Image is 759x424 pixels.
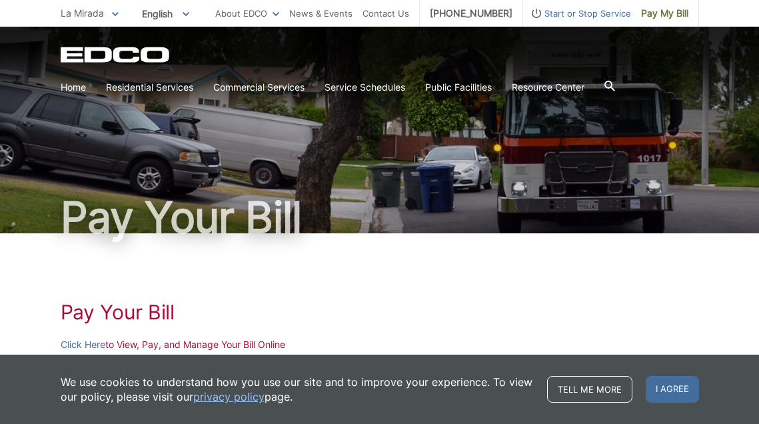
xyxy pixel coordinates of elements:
span: English [132,3,199,25]
h1: Pay Your Bill [61,196,699,239]
a: Service Schedules [325,80,405,95]
a: Residential Services [106,80,193,95]
p: to View, Pay, and Manage Your Bill Online [61,337,699,352]
a: Home [61,80,86,95]
span: La Mirada [61,7,104,19]
a: EDCD logo. Return to the homepage. [61,47,171,63]
a: privacy policy [193,389,265,404]
a: About EDCO [215,6,279,21]
h1: Pay Your Bill [61,300,699,324]
p: We use cookies to understand how you use our site and to improve your experience. To view our pol... [61,375,534,404]
a: News & Events [289,6,353,21]
a: Contact Us [363,6,409,21]
a: Commercial Services [213,80,305,95]
a: Tell me more [547,376,632,403]
span: Pay My Bill [641,6,688,21]
a: Click Here [61,337,105,352]
a: Resource Center [512,80,584,95]
a: Public Facilities [425,80,492,95]
span: I agree [646,376,699,403]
